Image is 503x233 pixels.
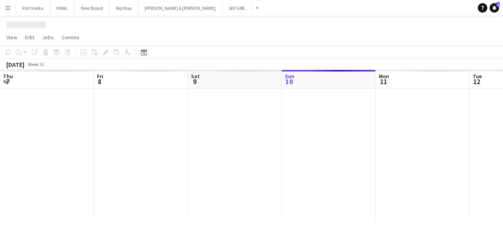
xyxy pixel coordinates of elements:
div: [DATE] [6,61,24,68]
span: Sun [285,73,294,80]
span: Thu [3,73,13,80]
span: 4 [496,2,500,7]
a: Edit [22,32,37,42]
span: Edit [25,34,34,41]
span: 8 [96,77,103,86]
span: 12 [472,77,482,86]
span: Mon [379,73,389,80]
span: View [6,34,17,41]
span: Tue [473,73,482,80]
span: 11 [378,77,389,86]
span: Fri [97,73,103,80]
button: [PERSON_NAME] & [PERSON_NAME] [138,0,222,16]
span: 7 [2,77,13,86]
button: SKY GIRL [222,0,252,16]
span: Comms [62,34,79,41]
a: 4 [490,3,499,13]
a: View [3,32,20,42]
button: Flirt Vodka [16,0,50,16]
span: Jobs [42,34,54,41]
button: New Board [75,0,110,16]
span: 9 [190,77,200,86]
span: Sat [191,73,200,80]
span: 10 [284,77,294,86]
a: Jobs [39,32,57,42]
span: Week 32 [26,61,46,67]
button: KWAL [50,0,75,16]
a: Comms [59,32,83,42]
button: Nip Nap [110,0,138,16]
